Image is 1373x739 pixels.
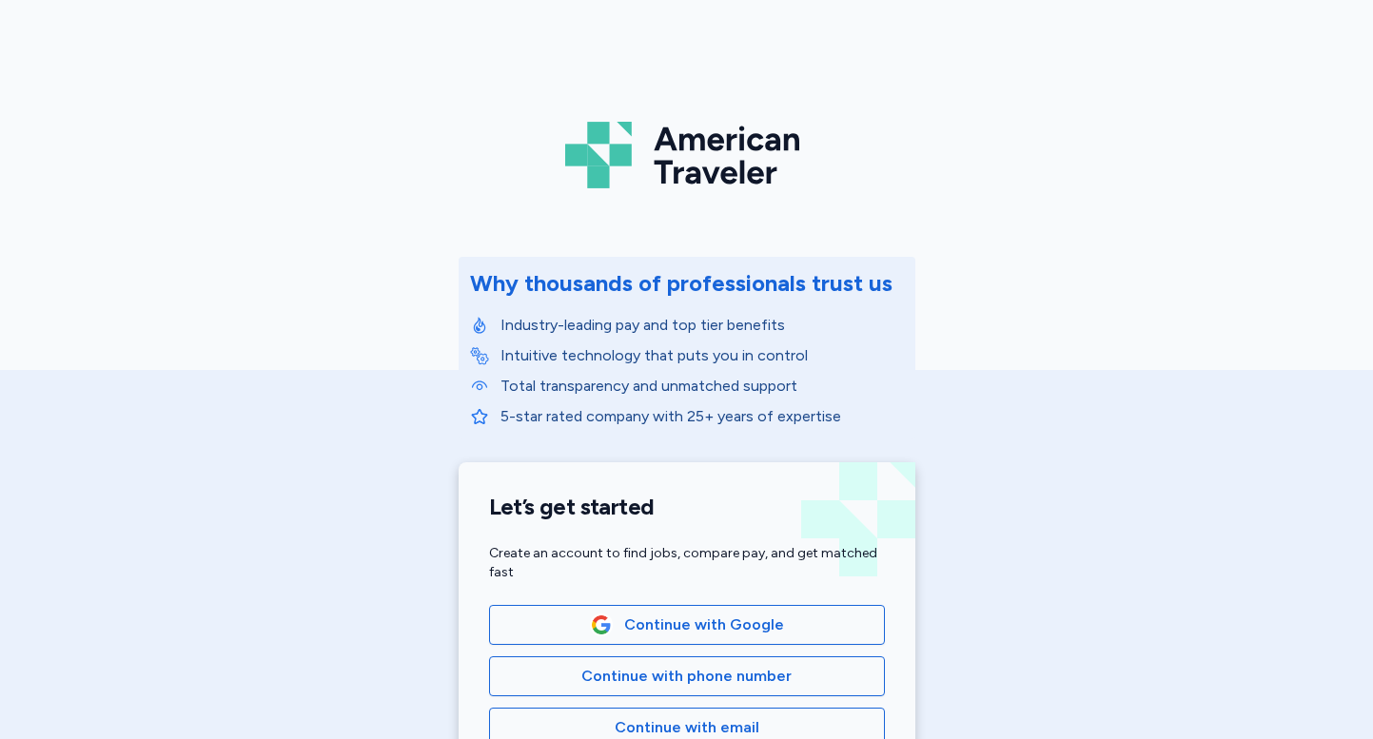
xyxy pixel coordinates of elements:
div: Create an account to find jobs, compare pay, and get matched fast [489,544,885,582]
img: Logo [565,114,809,196]
p: Total transparency and unmatched support [500,375,904,398]
h1: Let’s get started [489,493,885,521]
p: Intuitive technology that puts you in control [500,344,904,367]
button: Google LogoContinue with Google [489,605,885,645]
span: Continue with email [615,716,759,739]
span: Continue with phone number [581,665,792,688]
img: Google Logo [591,614,612,635]
p: Industry-leading pay and top tier benefits [500,314,904,337]
span: Continue with Google [624,613,784,636]
div: Why thousands of professionals trust us [470,268,892,299]
p: 5-star rated company with 25+ years of expertise [500,405,904,428]
button: Continue with phone number [489,656,885,696]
